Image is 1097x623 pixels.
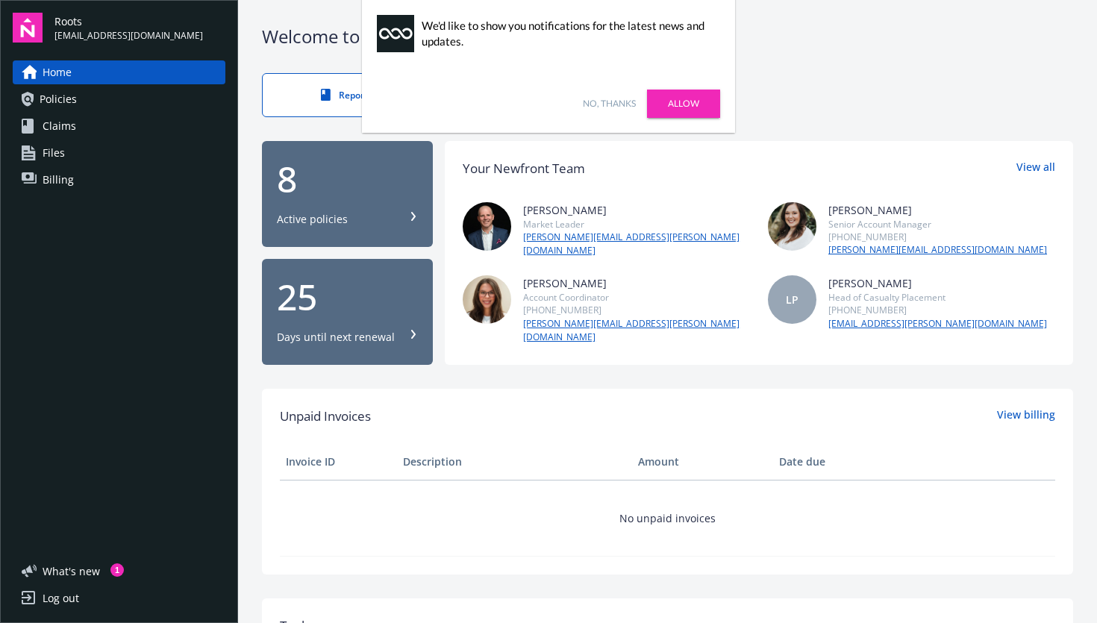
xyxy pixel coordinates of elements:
[773,444,890,480] th: Date due
[277,279,418,315] div: 25
[583,97,636,110] a: No, thanks
[262,73,456,117] a: Report claims
[43,141,65,165] span: Files
[43,168,74,192] span: Billing
[422,18,713,49] div: We'd like to show you notifications for the latest news and updates.
[828,317,1047,331] a: [EMAIL_ADDRESS][PERSON_NAME][DOMAIN_NAME]
[293,89,425,101] div: Report claims
[110,563,124,577] div: 1
[54,29,203,43] span: [EMAIL_ADDRESS][DOMAIN_NAME]
[828,202,1047,218] div: [PERSON_NAME]
[262,24,1073,49] div: Welcome to Navigator
[632,444,773,480] th: Amount
[786,292,798,307] span: LP
[43,60,72,84] span: Home
[523,291,750,304] div: Account Coordinator
[768,202,816,251] img: photo
[277,161,418,197] div: 8
[523,231,750,257] a: [PERSON_NAME][EMAIL_ADDRESS][PERSON_NAME][DOMAIN_NAME]
[13,168,225,192] a: Billing
[13,114,225,138] a: Claims
[1016,159,1055,178] a: View all
[13,13,43,43] img: navigator-logo.svg
[828,304,1047,316] div: [PHONE_NUMBER]
[523,317,750,344] a: [PERSON_NAME][EMAIL_ADDRESS][PERSON_NAME][DOMAIN_NAME]
[828,291,1047,304] div: Head of Casualty Placement
[13,563,124,579] button: What's new1
[463,275,511,324] img: photo
[54,13,225,43] button: Roots[EMAIL_ADDRESS][DOMAIN_NAME]
[463,202,511,251] img: photo
[280,480,1055,556] td: No unpaid invoices
[523,202,750,218] div: [PERSON_NAME]
[13,60,225,84] a: Home
[43,563,100,579] span: What ' s new
[280,407,371,426] span: Unpaid Invoices
[13,141,225,165] a: Files
[523,218,750,231] div: Market Leader
[828,275,1047,291] div: [PERSON_NAME]
[277,212,348,227] div: Active policies
[43,114,76,138] span: Claims
[828,218,1047,231] div: Senior Account Manager
[13,87,225,111] a: Policies
[397,444,632,480] th: Description
[997,407,1055,426] a: View billing
[828,243,1047,257] a: [PERSON_NAME][EMAIL_ADDRESS][DOMAIN_NAME]
[523,275,750,291] div: [PERSON_NAME]
[523,304,750,316] div: [PHONE_NUMBER]
[647,90,720,118] a: Allow
[262,259,433,365] button: 25Days until next renewal
[54,13,203,29] span: Roots
[463,159,585,178] div: Your Newfront Team
[40,87,77,111] span: Policies
[262,141,433,247] button: 8Active policies
[828,231,1047,243] div: [PHONE_NUMBER]
[280,444,397,480] th: Invoice ID
[43,586,79,610] div: Log out
[277,330,395,345] div: Days until next renewal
